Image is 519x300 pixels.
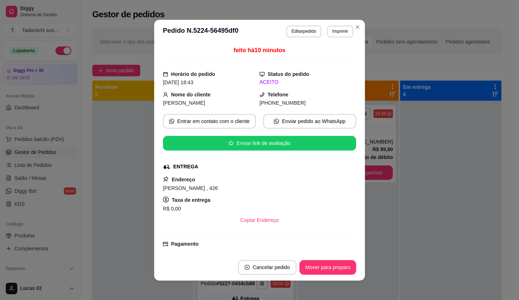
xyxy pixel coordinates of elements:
span: pushpin [163,176,169,182]
strong: Telefone [267,92,288,97]
span: desktop [259,71,265,76]
span: close-circle [244,265,249,270]
button: Imprimir [327,26,353,37]
strong: Endereço [172,176,195,182]
span: R$ 0,00 [163,205,181,211]
button: Close [352,21,363,33]
span: user [163,92,168,97]
span: whats-app [169,119,174,124]
div: ACEITO [259,78,356,86]
h3: Pedido N. 5224-56495df0 [163,26,238,37]
strong: Pagamento [171,241,199,247]
strong: Nome do cliente [171,92,210,97]
strong: Taxa de entrega [172,197,210,203]
span: feito há 10 minutos [234,47,285,53]
button: Mover para preparo [300,260,356,275]
span: [DATE] 18:43 [163,79,193,85]
button: whats-appEnviar pedido ao WhatsApp [263,114,356,128]
span: [PERSON_NAME] [163,100,205,105]
button: starEnviar link de avaliação [163,136,356,150]
span: star [229,141,234,146]
span: [PHONE_NUMBER] [259,100,306,105]
button: Editarpedido [286,26,321,37]
button: whats-appEntrar em contato com o cliente [163,114,256,128]
span: calendar [163,71,168,76]
span: whats-app [274,119,279,124]
span: phone [259,92,265,97]
span: [PERSON_NAME] , 426 [163,185,218,191]
strong: Horário do pedido [171,71,215,77]
span: credit-card [163,241,168,246]
button: Copiar Endereço [234,213,284,228]
button: close-circleCancelar pedido [238,260,296,275]
span: dollar [163,196,169,202]
div: ENTREGA [173,163,198,171]
strong: Status do pedido [267,71,309,77]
